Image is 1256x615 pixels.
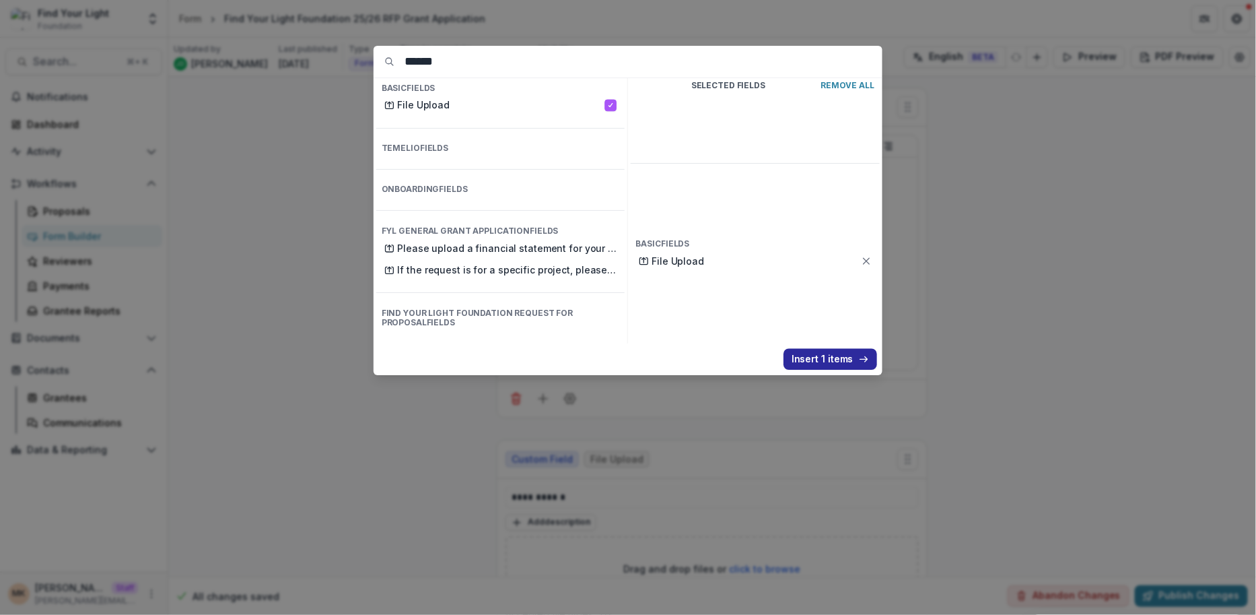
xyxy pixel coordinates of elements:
p: Remove All [821,81,874,90]
h4: Find Your Light Foundation Request for Proposal Fields [376,306,625,331]
h4: Temelio Fields [376,141,625,156]
button: Insert 1 items [783,349,877,370]
h4: Basic Fields [631,236,880,251]
p: Please upload a financial statement for your most recently completed fiscal year. [397,241,617,255]
h4: Onboarding Fields [376,183,625,197]
p: If the request is for a specific project, please upload a simple project budget. [397,263,617,278]
p: Selected Fields [636,81,821,90]
p: File Upload [652,254,861,268]
p: File Upload [397,98,604,112]
h4: FYL General Grant Application Fields [376,224,625,238]
h4: Basic Fields [376,81,625,96]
